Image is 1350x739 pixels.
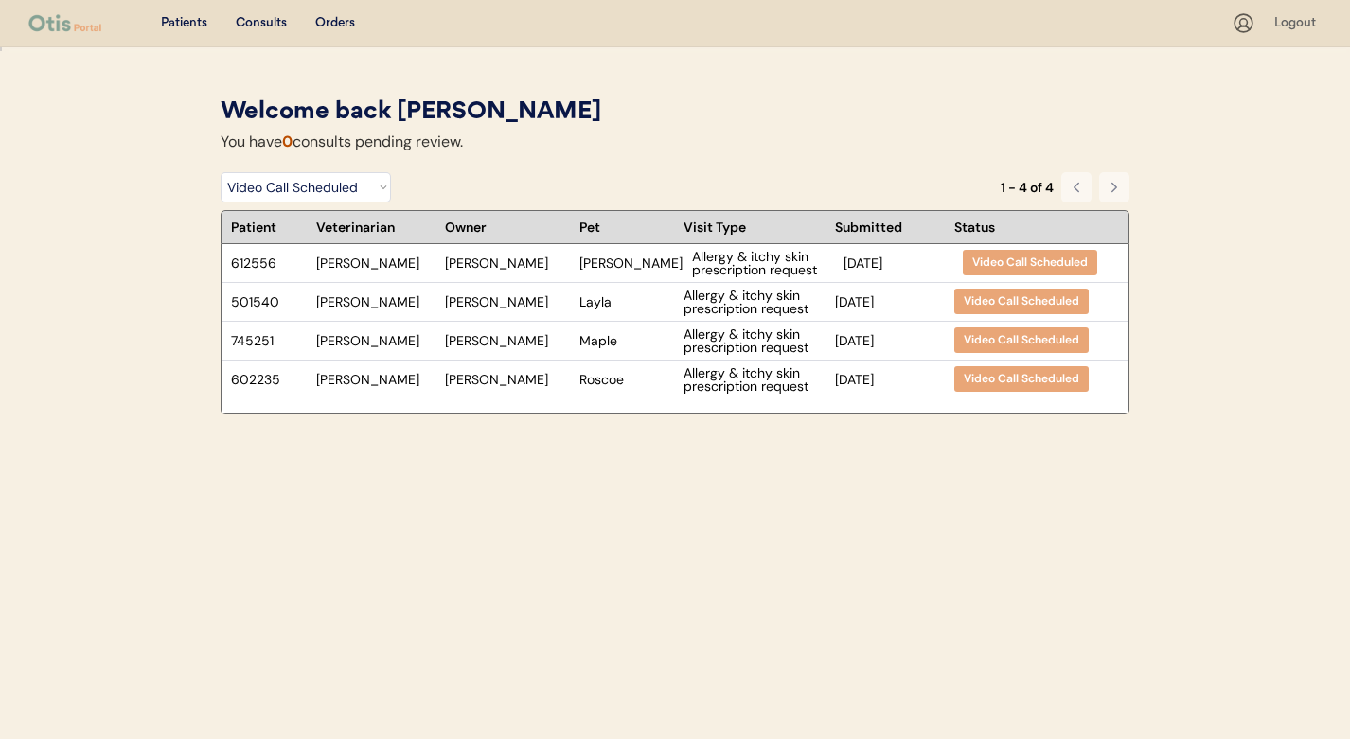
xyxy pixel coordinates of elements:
[684,289,826,315] div: Allergy & itchy skin prescription request
[835,295,945,308] div: [DATE]
[231,373,307,386] div: 602235
[445,256,570,270] div: [PERSON_NAME]
[445,220,570,234] div: Owner
[316,373,435,386] div: [PERSON_NAME]
[684,366,826,393] div: Allergy & itchy skin prescription request
[972,255,1088,271] div: Video Call Scheduled
[221,95,1129,131] div: Welcome back [PERSON_NAME]
[316,220,435,234] div: Veterinarian
[231,295,307,308] div: 501540
[221,131,463,153] div: You have consults pending review.
[231,256,307,270] div: 612556
[316,334,435,347] div: [PERSON_NAME]
[445,334,570,347] div: [PERSON_NAME]
[445,295,570,308] div: [PERSON_NAME]
[835,334,945,347] div: [DATE]
[579,334,674,347] div: Maple
[964,371,1079,387] div: Video Call Scheduled
[954,220,1049,234] div: Status
[445,373,570,386] div: [PERSON_NAME]
[282,132,293,151] font: 0
[316,295,435,308] div: [PERSON_NAME]
[231,334,307,347] div: 745251
[835,220,945,234] div: Submitted
[684,220,826,234] div: Visit Type
[692,250,834,276] div: Allergy & itchy skin prescription request
[315,14,355,33] div: Orders
[579,256,683,270] div: [PERSON_NAME]
[1274,14,1322,33] div: Logout
[579,220,674,234] div: Pet
[835,373,945,386] div: [DATE]
[1001,181,1054,194] div: 1 - 4 of 4
[231,220,307,234] div: Patient
[579,373,674,386] div: Roscoe
[161,14,207,33] div: Patients
[579,295,674,308] div: Layla
[844,256,953,270] div: [DATE]
[236,14,287,33] div: Consults
[316,256,435,270] div: [PERSON_NAME]
[684,327,826,354] div: Allergy & itchy skin prescription request
[964,332,1079,348] div: Video Call Scheduled
[964,293,1079,309] div: Video Call Scheduled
